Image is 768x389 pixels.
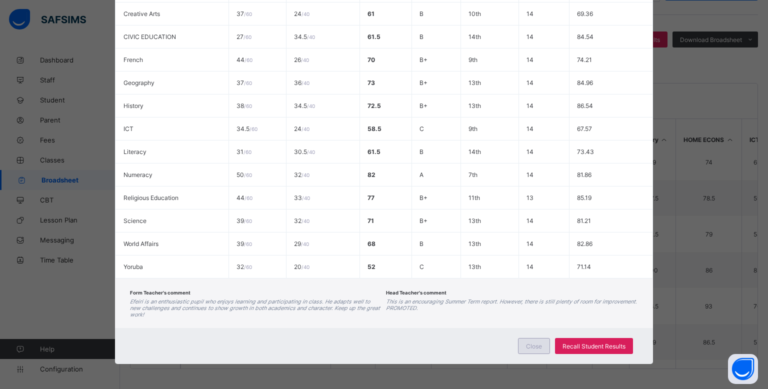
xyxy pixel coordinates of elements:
[236,240,252,247] span: 39
[244,218,252,224] span: / 60
[130,298,380,318] i: Efeiri is an enthusiastic pupil who enjoys learning and participating in class. He adapts well to...
[236,102,252,109] span: 38
[386,290,446,295] span: Head Teacher's comment
[307,103,315,109] span: / 40
[468,10,481,17] span: 10th
[526,342,542,350] span: Close
[577,10,593,17] span: 69.36
[236,56,252,63] span: 44
[243,34,251,40] span: / 60
[526,102,533,109] span: 14
[419,79,427,86] span: B+
[577,240,592,247] span: 82.86
[577,33,593,40] span: 84.54
[236,33,251,40] span: 27
[526,171,533,178] span: 14
[244,11,252,17] span: / 60
[244,241,252,247] span: / 60
[419,240,423,247] span: B
[294,148,315,155] span: 30.5
[419,217,427,224] span: B+
[123,79,154,86] span: Geography
[123,217,146,224] span: Science
[123,171,152,178] span: Numeracy
[468,240,481,247] span: 13th
[468,263,481,270] span: 13th
[419,148,423,155] span: B
[419,171,423,178] span: A
[244,172,252,178] span: / 60
[301,11,309,17] span: / 40
[577,217,591,224] span: 81.21
[123,125,133,132] span: ICT
[526,148,533,155] span: 14
[123,148,146,155] span: Literacy
[244,103,252,109] span: / 60
[468,79,481,86] span: 13th
[302,195,310,201] span: / 40
[249,126,257,132] span: / 60
[577,263,591,270] span: 71.14
[294,79,309,86] span: 36
[577,102,593,109] span: 86.54
[367,240,375,247] span: 68
[236,263,252,270] span: 32
[123,33,176,40] span: CIVIC EDUCATION
[468,33,481,40] span: 14th
[367,10,374,17] span: 61
[301,172,309,178] span: / 40
[236,148,251,155] span: 31
[367,33,380,40] span: 61.5
[419,263,424,270] span: C
[577,171,591,178] span: 81.86
[123,263,143,270] span: Yoruba
[307,149,315,155] span: / 40
[301,80,309,86] span: / 40
[294,171,309,178] span: 32
[236,125,257,132] span: 34.5
[294,263,309,270] span: 20
[419,125,424,132] span: C
[526,125,533,132] span: 14
[123,102,143,109] span: History
[526,33,533,40] span: 14
[294,217,309,224] span: 32
[468,148,481,155] span: 14th
[577,56,592,63] span: 74.21
[386,298,637,311] i: This is an encouraging Summer Term report. However, there is still plenty of room for improvement...
[301,218,309,224] span: / 40
[526,194,533,201] span: 13
[294,102,315,109] span: 34.5
[367,194,374,201] span: 77
[236,79,252,86] span: 37
[419,194,427,201] span: B+
[294,10,309,17] span: 24
[301,241,309,247] span: / 40
[123,10,160,17] span: Creative Arts
[419,102,427,109] span: B+
[367,217,374,224] span: 71
[367,263,375,270] span: 52
[526,263,533,270] span: 14
[577,194,591,201] span: 85.19
[562,342,625,350] span: Recall Student Results
[577,148,594,155] span: 73.43
[468,102,481,109] span: 13th
[123,194,178,201] span: Religious Education
[419,10,423,17] span: B
[243,149,251,155] span: / 60
[526,240,533,247] span: 14
[577,79,593,86] span: 84.96
[367,125,381,132] span: 58.5
[236,217,252,224] span: 39
[526,56,533,63] span: 14
[468,125,477,132] span: 9th
[123,240,158,247] span: World Affairs
[244,57,252,63] span: / 60
[577,125,592,132] span: 67.57
[301,264,309,270] span: / 40
[468,217,481,224] span: 13th
[123,56,143,63] span: French
[301,126,309,132] span: / 40
[294,125,309,132] span: 24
